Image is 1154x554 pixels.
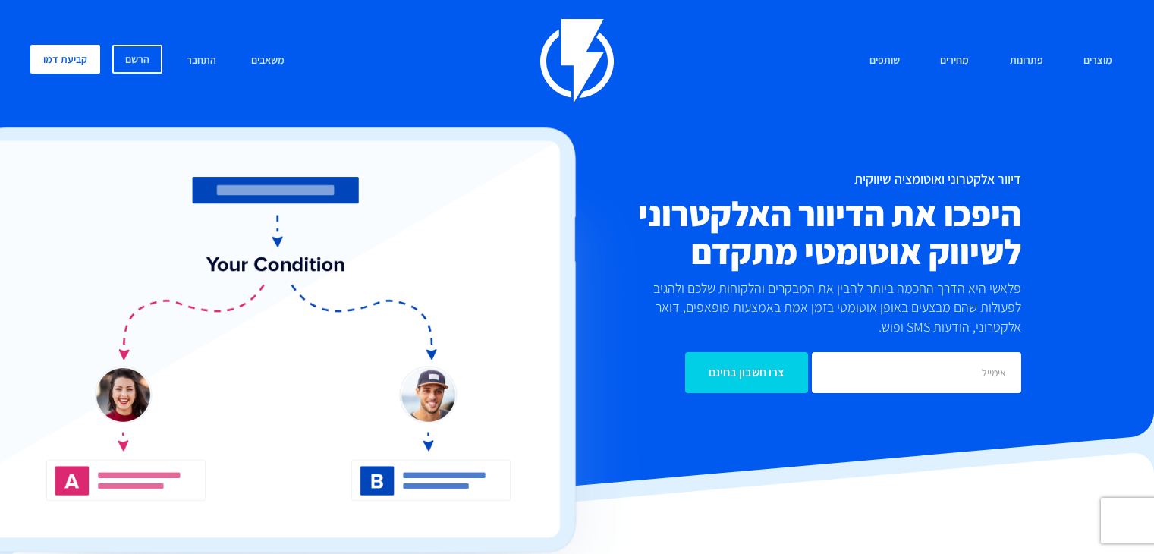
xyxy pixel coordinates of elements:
p: פלאשי היא הדרך החכמה ביותר להבין את המבקרים והלקוחות שלכם ולהגיב לפעולות שהם מבצעים באופן אוטומטי... [634,279,1021,337]
h2: היפכו את הדיוור האלקטרוני לשיווק אוטומטי מתקדם [497,194,1021,270]
input: אימייל [812,352,1021,393]
a: שותפים [858,45,911,77]
a: התחבר [175,45,228,77]
a: פתרונות [998,45,1055,77]
h1: דיוור אלקטרוני ואוטומציה שיווקית [497,172,1021,187]
a: מוצרים [1072,45,1124,77]
a: קביעת דמו [30,45,100,74]
a: מחירים [929,45,980,77]
input: צרו חשבון בחינם [685,352,808,393]
a: הרשם [112,45,162,74]
a: משאבים [240,45,296,77]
